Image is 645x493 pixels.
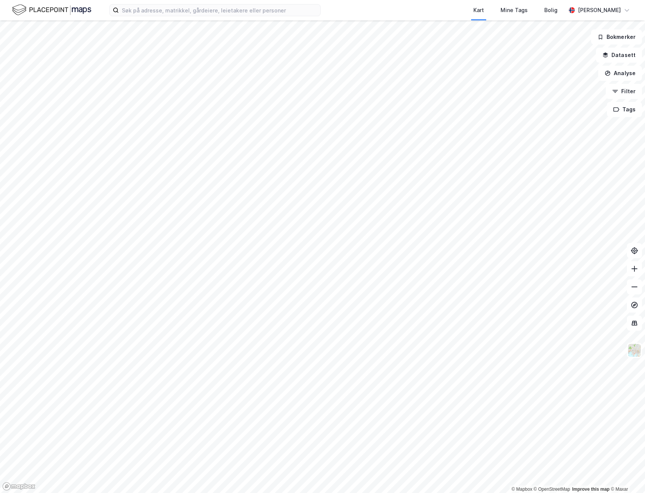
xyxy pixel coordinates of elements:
[606,84,642,99] button: Filter
[544,6,557,15] div: Bolig
[591,29,642,45] button: Bokmerker
[534,487,570,492] a: OpenStreetMap
[578,6,621,15] div: [PERSON_NAME]
[572,487,610,492] a: Improve this map
[607,457,645,493] div: Kontrollprogram for chat
[501,6,528,15] div: Mine Tags
[607,102,642,117] button: Tags
[2,482,35,491] a: Mapbox homepage
[596,48,642,63] button: Datasett
[12,3,91,17] img: logo.f888ab2527a4732fd821a326f86c7f29.svg
[473,6,484,15] div: Kart
[627,343,642,357] img: Z
[607,457,645,493] iframe: Chat Widget
[598,66,642,81] button: Analyse
[119,5,320,16] input: Søk på adresse, matrikkel, gårdeiere, leietakere eller personer
[511,487,532,492] a: Mapbox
